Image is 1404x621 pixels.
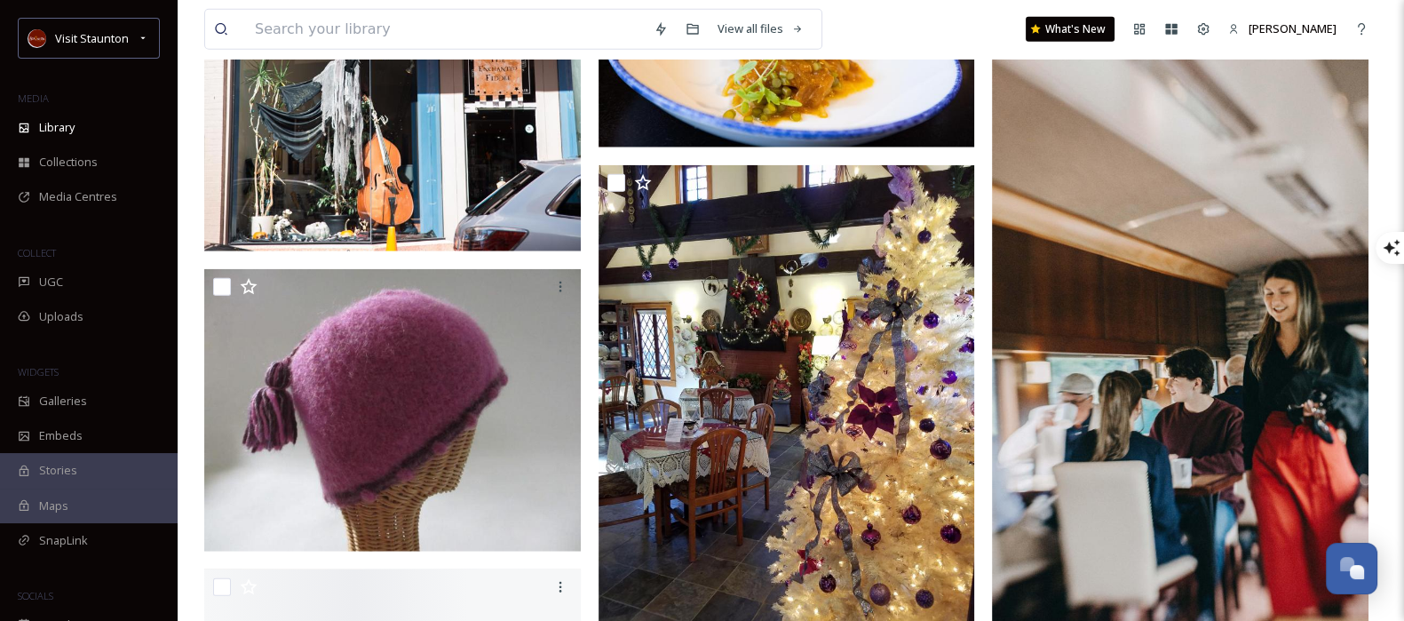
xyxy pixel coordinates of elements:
[18,246,56,259] span: COLLECT
[39,154,98,171] span: Collections
[1249,20,1337,36] span: [PERSON_NAME]
[39,498,68,514] span: Maps
[39,532,88,549] span: SnapLink
[39,393,87,410] span: Galleries
[39,308,83,325] span: Uploads
[18,589,53,602] span: SOCIALS
[39,274,63,291] span: UGC
[709,12,813,46] a: View all files
[246,10,645,49] input: Search your library
[1326,543,1377,594] button: Open Chat
[1026,17,1114,42] a: What's New
[28,29,46,47] img: images.png
[18,92,49,105] span: MEDIA
[39,427,83,444] span: Embeds
[204,269,581,552] img: Art for Gifts_SAAC 2.jpg
[39,119,75,136] span: Library
[18,365,59,378] span: WIDGETS
[39,188,117,205] span: Media Centres
[1219,12,1345,46] a: [PERSON_NAME]
[39,462,77,479] span: Stories
[55,30,129,46] span: Visit Staunton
